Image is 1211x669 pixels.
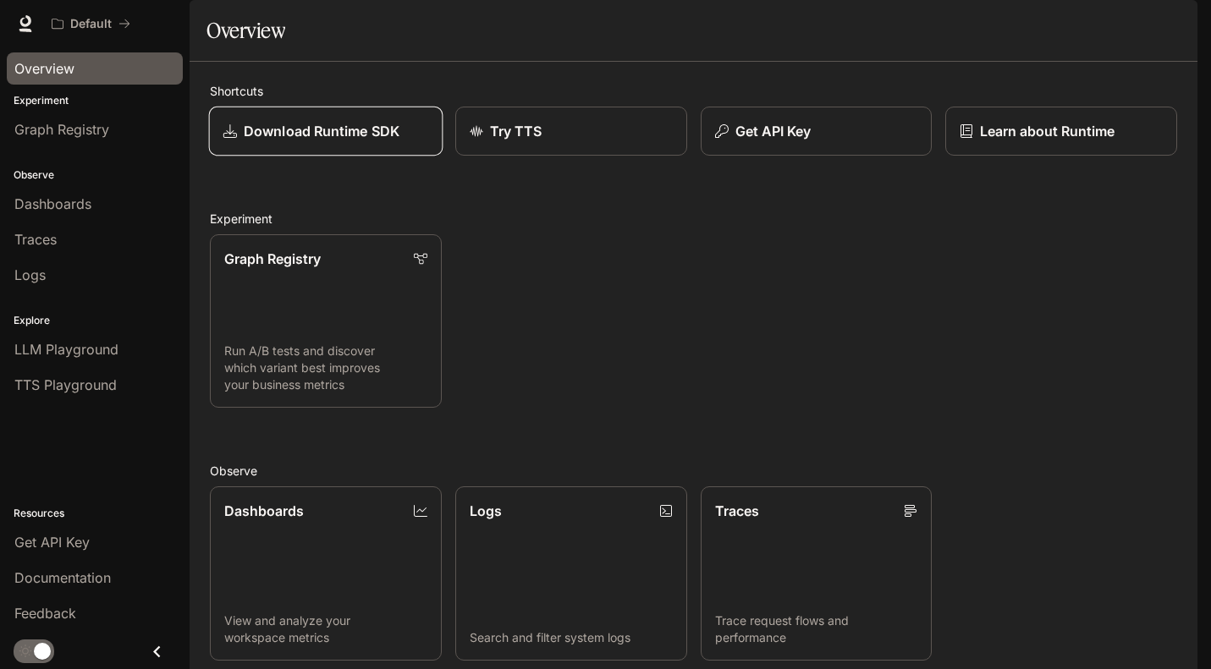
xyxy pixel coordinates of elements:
[224,249,321,269] p: Graph Registry
[715,501,759,521] p: Traces
[701,486,933,660] a: TracesTrace request flows and performance
[224,501,304,521] p: Dashboards
[244,121,399,141] p: Download Runtime SDK
[455,486,687,660] a: LogsSearch and filter system logs
[455,107,687,156] a: Try TTS
[945,107,1177,156] a: Learn about Runtime
[44,7,138,41] button: All workspaces
[210,462,1177,480] h2: Observe
[715,612,918,646] p: Trace request flows and performance
[209,107,443,156] a: Download Runtime SDK
[210,210,1177,228] h2: Experiment
[210,82,1177,100] h2: Shortcuts
[210,234,442,408] a: Graph RegistryRun A/B tests and discover which variant best improves your business metrics
[70,17,112,31] p: Default
[470,629,673,646] p: Search and filter system logs
[490,121,542,141] p: Try TTS
[210,486,442,660] a: DashboardsView and analyze your workspace metrics
[470,501,502,521] p: Logs
[224,343,427,393] p: Run A/B tests and discover which variant best improves your business metrics
[980,121,1115,141] p: Learn about Runtime
[735,121,811,141] p: Get API Key
[206,14,285,47] h1: Overview
[701,107,933,156] button: Get API Key
[224,612,427,646] p: View and analyze your workspace metrics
